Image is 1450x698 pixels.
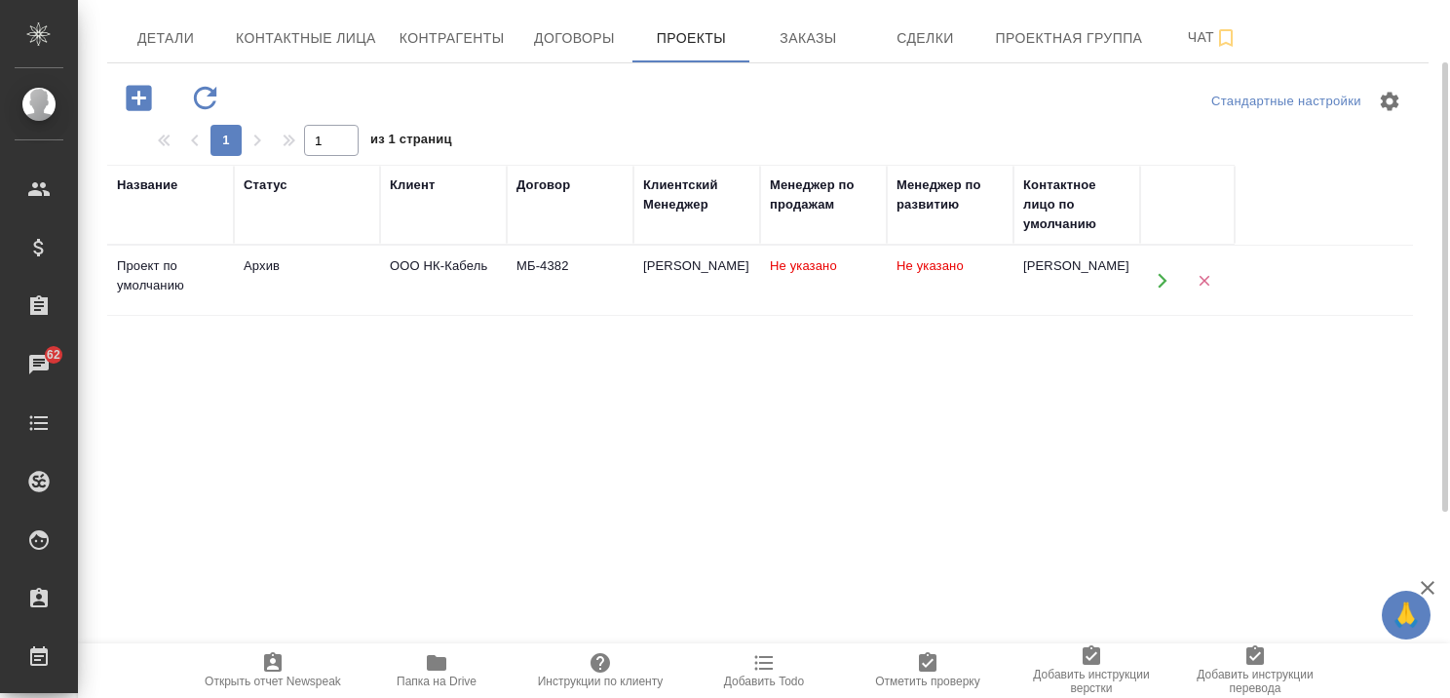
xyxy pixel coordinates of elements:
span: Добавить инструкции верстки [1021,668,1162,695]
div: Клиент [390,175,435,195]
div: Название [117,175,177,195]
button: Отметить проверку [846,643,1010,698]
span: Настроить таблицу [1366,78,1413,125]
span: Папка на Drive [397,675,477,688]
div: Клиентский Менеджер [643,175,750,214]
div: [PERSON_NAME] [643,256,750,276]
span: Чат [1165,25,1259,50]
div: МБ-4382 [516,256,624,276]
span: Проектная группа [995,26,1142,51]
span: Контактные лица [236,26,376,51]
div: Менеджер по развитию [897,175,1004,214]
span: Контрагенты [400,26,505,51]
div: Проект по умолчанию [117,256,224,295]
button: Обновить данные [178,78,232,118]
span: Не указано [897,258,964,273]
div: [PERSON_NAME] [1023,256,1130,276]
span: Добавить Todo [724,675,804,688]
button: 🙏 [1382,591,1431,640]
div: split button [1206,87,1366,117]
button: Добавить Todo [682,643,846,698]
span: Инструкции по клиенту [538,675,664,688]
span: Сделки [878,26,972,51]
a: 62 [5,340,73,389]
span: Проекты [644,26,738,51]
button: Удалить [1184,260,1224,300]
button: Открыть отчет Newspeak [191,643,355,698]
div: ООО НК-Кабель [390,256,497,276]
span: Отметить проверку [875,675,979,688]
div: Архив [244,256,370,276]
button: Добавить инструкции верстки [1010,643,1173,698]
span: Не указано [770,258,837,273]
span: из 1 страниц [370,128,452,156]
span: Заказы [761,26,855,51]
button: Папка на Drive [355,643,518,698]
span: 🙏 [1390,595,1423,636]
svg: Подписаться [1214,26,1238,50]
span: Договоры [527,26,621,51]
div: Статус [244,175,287,195]
div: Менеджер по продажам [770,175,877,214]
div: Контактное лицо по умолчанию [1023,175,1130,234]
button: Инструкции по клиенту [518,643,682,698]
span: Открыть отчет Newspeak [205,675,341,688]
button: Добавить инструкции перевода [1173,643,1337,698]
div: Договор [516,175,570,195]
span: Добавить инструкции перевода [1185,668,1325,695]
button: Открыть [1142,260,1182,300]
span: Детали [119,26,212,51]
span: 62 [35,345,72,365]
button: Добавить проект [112,78,166,118]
